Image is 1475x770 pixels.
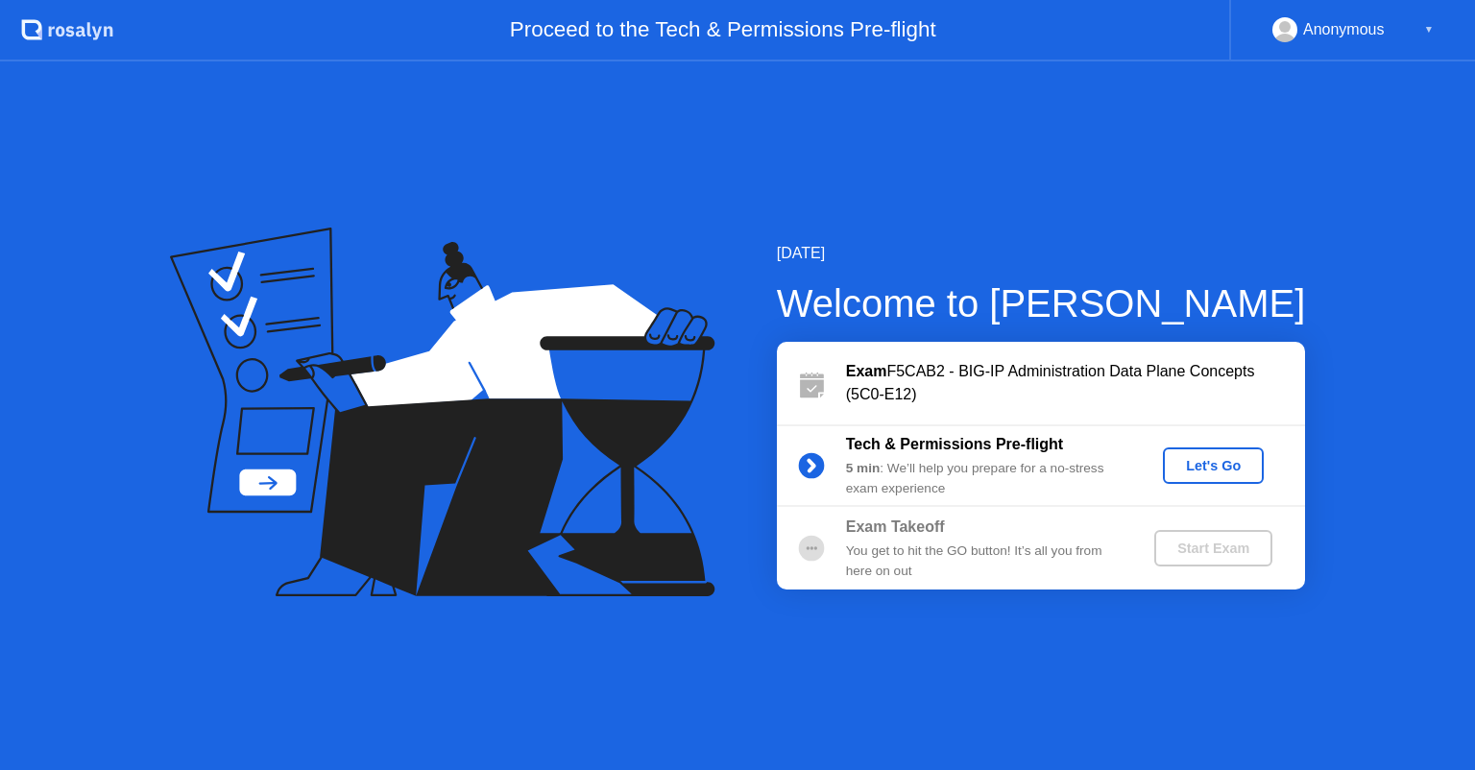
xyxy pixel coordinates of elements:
div: Welcome to [PERSON_NAME] [777,275,1306,332]
b: Exam Takeoff [846,518,945,535]
div: [DATE] [777,242,1306,265]
div: Let's Go [1171,458,1256,473]
b: 5 min [846,461,881,475]
div: F5CAB2 - BIG-IP Administration Data Plane Concepts (5C0-E12) [846,360,1305,406]
button: Start Exam [1154,530,1272,566]
div: Start Exam [1162,541,1265,556]
div: You get to hit the GO button! It’s all you from here on out [846,541,1123,581]
button: Let's Go [1163,447,1264,484]
b: Exam [846,363,887,379]
div: ▼ [1424,17,1434,42]
div: Anonymous [1303,17,1385,42]
div: : We’ll help you prepare for a no-stress exam experience [846,459,1123,498]
b: Tech & Permissions Pre-flight [846,436,1063,452]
